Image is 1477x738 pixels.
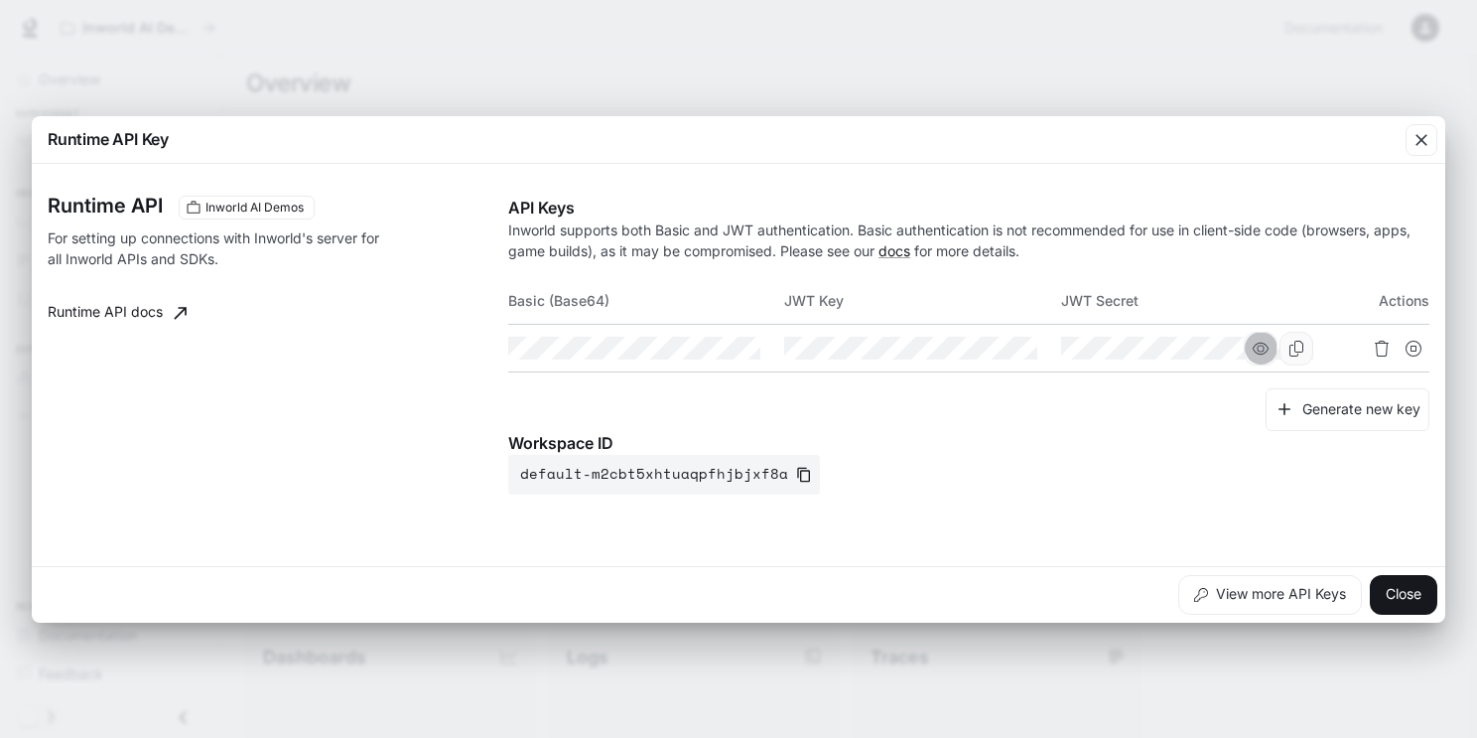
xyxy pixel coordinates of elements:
[1398,333,1429,365] button: Suspend API key
[1279,332,1313,366] button: Copy Secret
[1266,388,1429,431] button: Generate new key
[784,277,1060,325] th: JWT Key
[1337,277,1429,325] th: Actions
[508,431,1429,455] p: Workspace ID
[508,196,1429,220] p: API Keys
[508,455,820,495] button: default-m2cbt5xhtuaqpfhjbjxf8a
[48,127,169,151] p: Runtime API Key
[878,242,910,259] a: docs
[508,277,784,325] th: Basic (Base64)
[1178,575,1362,615] button: View more API Keys
[48,227,381,269] p: For setting up connections with Inworld's server for all Inworld APIs and SDKs.
[48,196,163,216] h3: Runtime API
[198,199,312,217] span: Inworld AI Demos
[179,196,315,220] div: These keys will apply to your current workspace only
[1366,333,1398,365] button: Delete API key
[40,293,195,333] a: Runtime API docs
[1061,277,1337,325] th: JWT Secret
[1370,575,1437,615] button: Close
[508,220,1429,261] p: Inworld supports both Basic and JWT authentication. Basic authentication is not recommended for u...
